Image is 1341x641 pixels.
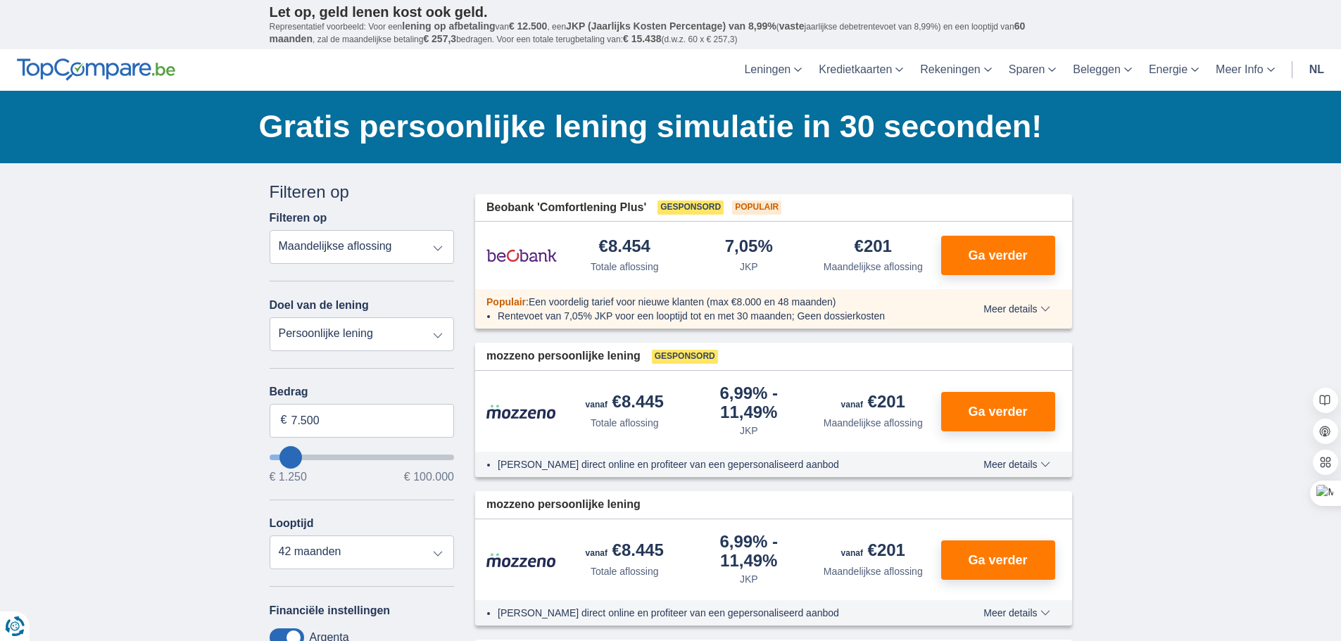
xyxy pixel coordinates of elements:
[270,299,369,312] label: Doel van de lening
[779,20,805,32] span: vaste
[657,201,724,215] span: Gesponsord
[270,4,1072,20] p: Let op, geld lenen kost ook geld.
[968,249,1027,262] span: Ga verder
[652,350,718,364] span: Gesponsord
[599,238,650,257] div: €8.454
[402,20,495,32] span: lening op afbetaling
[486,552,557,568] img: product.pl.alt Mozzeno
[270,386,455,398] label: Bedrag
[17,58,175,81] img: TopCompare
[270,20,1026,44] span: 60 maanden
[973,303,1060,315] button: Meer details
[973,459,1060,470] button: Meer details
[270,471,307,483] span: € 1.250
[983,304,1050,314] span: Meer details
[270,455,455,460] input: wantToBorrow
[1301,49,1333,91] a: nl
[841,542,905,561] div: €201
[509,20,548,32] span: € 12.500
[983,459,1050,469] span: Meer details
[725,238,773,257] div: 7,05%
[1000,49,1065,91] a: Sparen
[740,260,758,274] div: JKP
[1207,49,1283,91] a: Meer Info
[281,412,287,429] span: €
[486,348,641,364] span: mozzeno persoonlijke lening
[586,542,664,561] div: €8.445
[270,20,1072,46] p: Representatief voorbeeld: Voor een van , een ( jaarlijkse debetrentevoet van 8,99%) en een loopti...
[1140,49,1207,91] a: Energie
[475,295,943,309] div: :
[855,238,892,257] div: €201
[973,607,1060,618] button: Meer details
[841,393,905,413] div: €201
[1064,49,1140,91] a: Beleggen
[732,201,781,215] span: Populair
[693,385,806,421] div: 6,99%
[404,471,454,483] span: € 100.000
[740,424,758,438] div: JKP
[270,180,455,204] div: Filteren op
[623,33,662,44] span: € 15.438
[983,608,1050,618] span: Meer details
[498,606,932,620] li: [PERSON_NAME] direct online en profiteer van een gepersonaliseerd aanbod
[810,49,912,91] a: Kredietkaarten
[486,404,557,419] img: product.pl.alt Mozzeno
[498,457,932,471] li: [PERSON_NAME] direct online en profiteer van een gepersonaliseerd aanbod
[591,416,659,430] div: Totale aflossing
[586,393,664,413] div: €8.445
[270,604,391,617] label: Financiële instellingen
[486,200,646,216] span: Beobank 'Comfortlening Plus'
[529,296,836,307] span: Een voordelig tarief voor nieuwe klanten (max €8.000 en 48 maanden)
[486,238,557,273] img: product.pl.alt Beobank
[591,260,659,274] div: Totale aflossing
[941,236,1055,275] button: Ga verder
[486,497,641,513] span: mozzeno persoonlijke lening
[968,405,1027,418] span: Ga verder
[941,540,1055,580] button: Ga verder
[912,49,1000,91] a: Rekeningen
[693,533,806,569] div: 6,99%
[566,20,776,32] span: JKP (Jaarlijks Kosten Percentage) van 8,99%
[941,392,1055,431] button: Ga verder
[423,33,456,44] span: € 257,3
[824,416,923,430] div: Maandelijkse aflossing
[824,564,923,578] div: Maandelijkse aflossing
[270,517,314,530] label: Looptijd
[968,554,1027,566] span: Ga verder
[736,49,810,91] a: Leningen
[740,572,758,586] div: JKP
[259,105,1072,148] h1: Gratis persoonlijke lening simulatie in 30 seconden!
[270,212,327,224] label: Filteren op
[591,564,659,578] div: Totale aflossing
[486,296,526,307] span: Populair
[824,260,923,274] div: Maandelijkse aflossing
[498,309,932,323] li: Rentevoet van 7,05% JKP voor een looptijd tot en met 30 maanden; Geen dossierkosten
